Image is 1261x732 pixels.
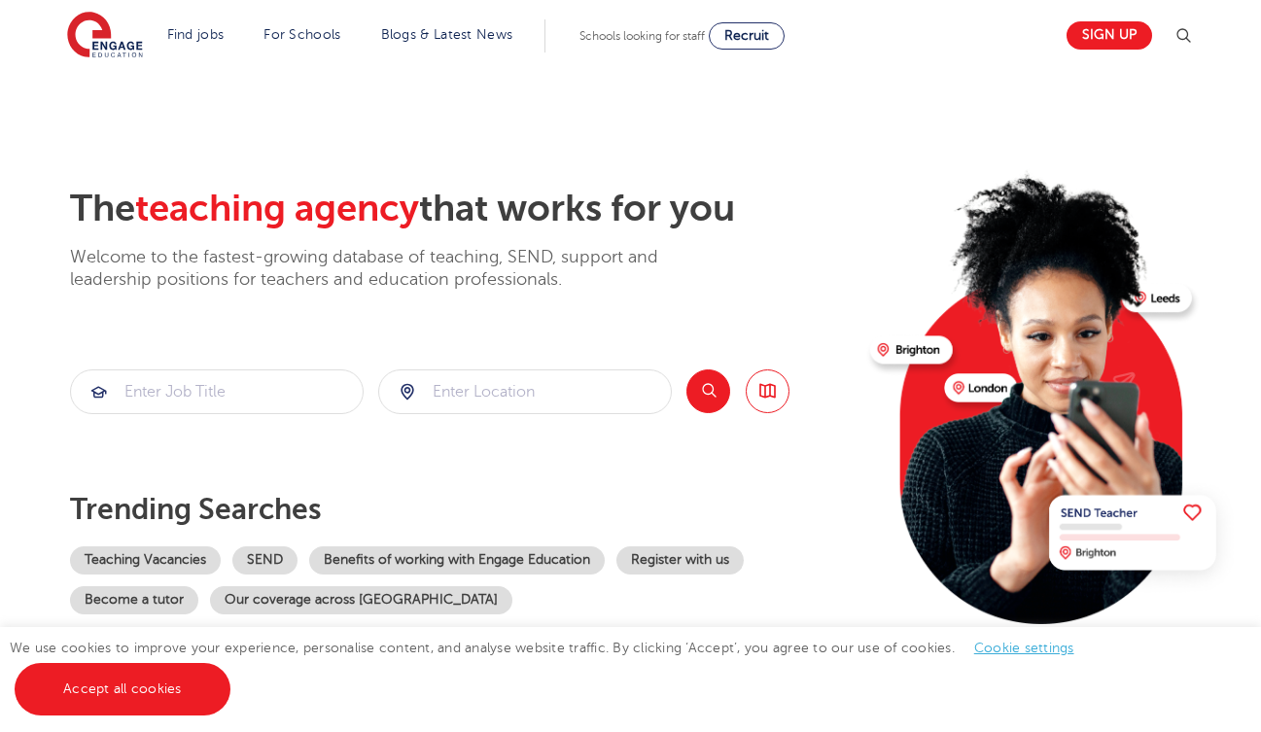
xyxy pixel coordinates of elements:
input: Submit [379,370,671,413]
a: For Schools [263,27,340,42]
a: Blogs & Latest News [381,27,513,42]
div: Submit [70,369,364,414]
p: Trending searches [70,492,855,527]
button: Search [686,369,730,413]
span: teaching agency [135,188,419,229]
a: Our coverage across [GEOGRAPHIC_DATA] [210,586,512,614]
span: Schools looking for staff [579,29,705,43]
a: Teaching Vacancies [70,546,221,575]
p: Welcome to the fastest-growing database of teaching, SEND, support and leadership positions for t... [70,246,712,292]
img: Engage Education [67,12,143,60]
a: Sign up [1067,21,1152,50]
a: Accept all cookies [15,663,230,715]
a: Cookie settings [974,641,1074,655]
span: We use cookies to improve your experience, personalise content, and analyse website traffic. By c... [10,641,1094,696]
a: Become a tutor [70,586,198,614]
a: Find jobs [167,27,225,42]
div: Submit [378,369,672,414]
a: Benefits of working with Engage Education [309,546,605,575]
a: Recruit [709,22,785,50]
a: SEND [232,546,298,575]
span: Recruit [724,28,769,43]
h2: The that works for you [70,187,855,231]
a: Register with us [616,546,744,575]
input: Submit [71,370,363,413]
